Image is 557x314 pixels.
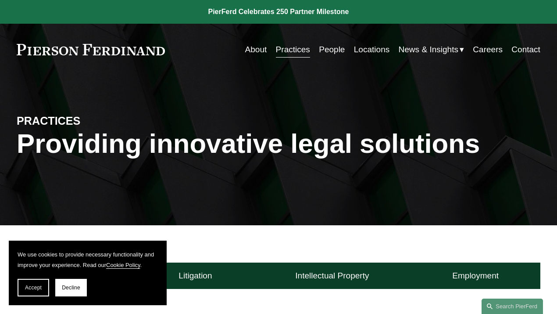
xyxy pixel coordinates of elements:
[399,41,464,58] a: folder dropdown
[106,262,140,268] a: Cookie Policy
[17,128,540,159] h1: Providing innovative legal solutions
[245,41,267,58] a: About
[18,249,158,270] p: We use cookies to provide necessary functionality and improve your experience. Read our .
[511,41,540,58] a: Contact
[55,279,87,296] button: Decline
[319,41,345,58] a: People
[452,271,499,281] h4: Employment
[354,41,389,58] a: Locations
[18,279,49,296] button: Accept
[399,42,458,57] span: News & Insights
[25,285,42,291] span: Accept
[276,41,310,58] a: Practices
[9,241,167,305] section: Cookie banner
[482,299,543,314] a: Search this site
[295,271,369,281] h4: Intellectual Property
[179,271,212,281] h4: Litigation
[473,41,503,58] a: Careers
[62,285,80,291] span: Decline
[17,114,147,128] h4: PRACTICES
